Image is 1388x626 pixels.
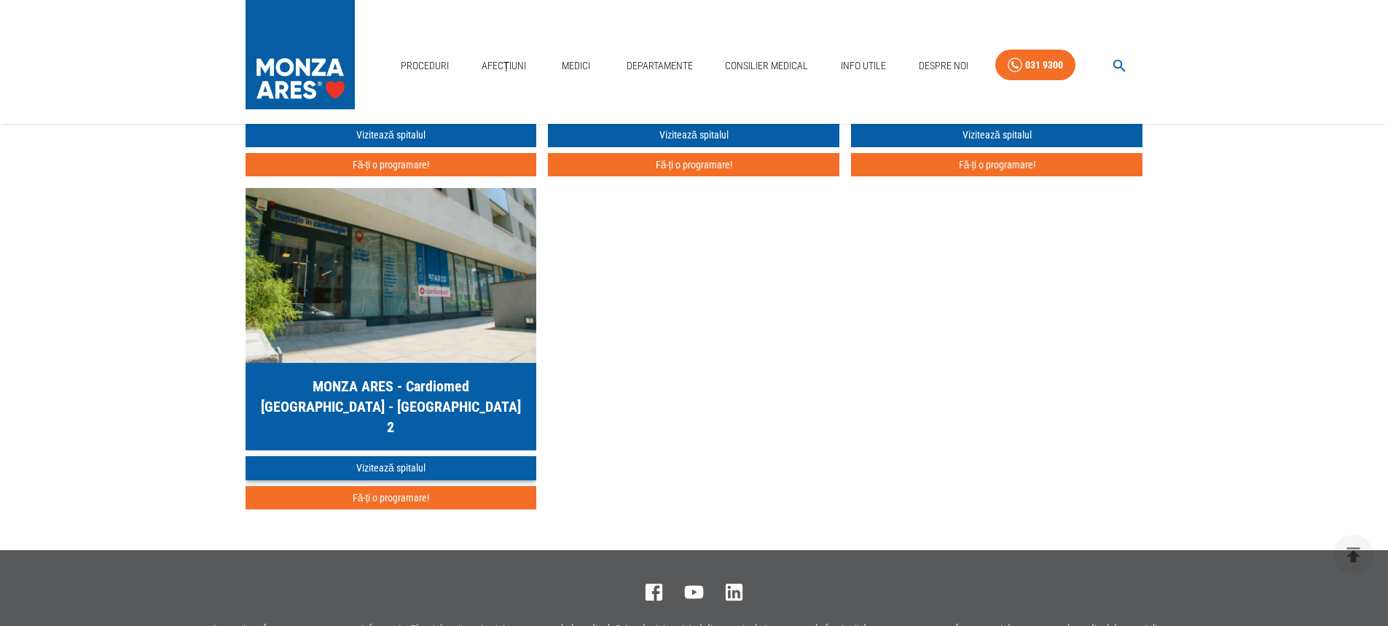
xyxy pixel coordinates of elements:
[1025,56,1063,74] div: 031 9300
[548,123,839,147] a: Vizitează spitalul
[246,456,537,480] a: Vizitează spitalul
[913,51,974,81] a: Despre Noi
[1333,535,1373,575] button: delete
[548,153,839,177] button: Fă-ți o programare!
[851,123,1142,147] a: Vizitează spitalul
[476,51,533,81] a: Afecțiuni
[246,188,537,450] a: MONZA ARES - Cardiomed [GEOGRAPHIC_DATA] - [GEOGRAPHIC_DATA] 2
[835,51,892,81] a: Info Utile
[246,153,537,177] button: Fă-ți o programare!
[246,188,537,363] img: MONZA ARES Cluj Napoca
[246,123,537,147] a: Vizitează spitalul
[995,50,1075,81] a: 031 9300
[395,51,455,81] a: Proceduri
[257,376,525,437] h5: MONZA ARES - Cardiomed [GEOGRAPHIC_DATA] - [GEOGRAPHIC_DATA] 2
[851,153,1142,177] button: Fă-ți o programare!
[246,486,537,510] button: Fă-ți o programare!
[553,51,600,81] a: Medici
[621,51,699,81] a: Departamente
[719,51,814,81] a: Consilier Medical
